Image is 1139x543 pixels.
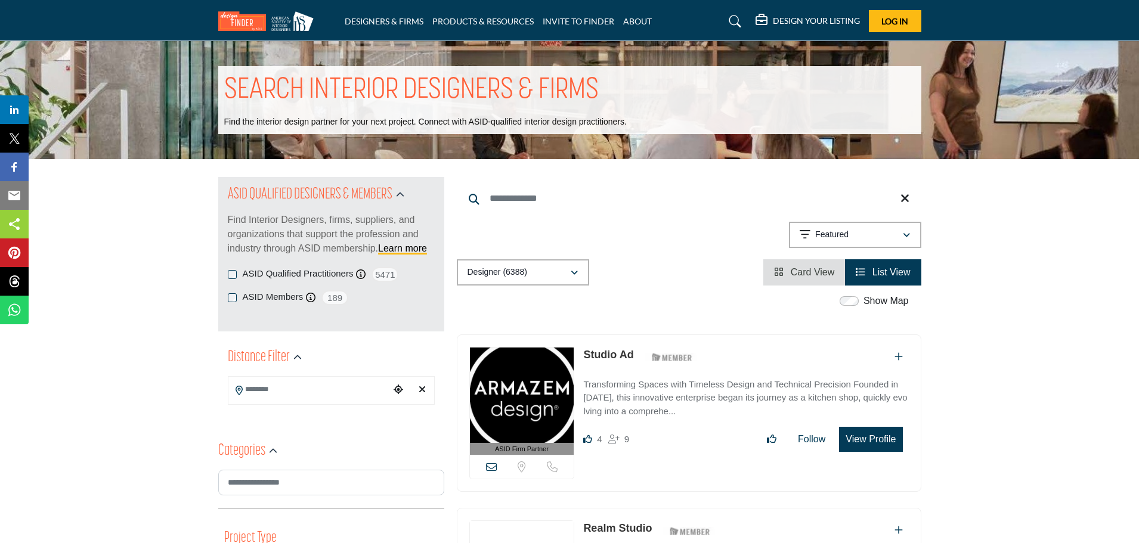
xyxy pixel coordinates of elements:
[583,520,652,536] p: Realm Studio
[624,434,629,444] span: 9
[432,16,534,26] a: PRODUCTS & RESOURCES
[218,11,320,31] img: Site Logo
[228,270,237,279] input: ASID Qualified Practitioners checkbox
[872,267,911,277] span: List View
[457,184,921,213] input: Search Keyword
[457,259,589,286] button: Designer (6388)
[583,522,652,534] a: Realm Studio
[228,378,389,401] input: Search Location
[583,435,592,443] i: Likes
[345,16,423,26] a: DESIGNERS & FIRMS
[224,116,627,128] p: Find the interior design partner for your next project. Connect with ASID-qualified interior desi...
[597,434,602,444] span: 4
[623,16,652,26] a: ABOUT
[470,347,574,455] a: ASID Firm Partner
[413,377,431,403] div: Clear search location
[815,229,849,241] p: Featured
[839,427,902,452] button: View Profile
[583,347,633,363] p: Studio Ad
[789,222,921,248] button: Featured
[495,444,549,454] span: ASID Firm Partner
[243,290,304,304] label: ASID Members
[756,14,860,29] div: DESIGN YOUR LISTING
[224,72,599,109] h1: SEARCH INTERIOR DESIGNERS & FIRMS
[881,16,908,26] span: Log In
[863,294,909,308] label: Show Map
[228,347,290,368] h2: Distance Filter
[717,12,749,31] a: Search
[583,349,633,361] a: Studio Ad
[845,259,921,286] li: List View
[663,523,717,538] img: ASID Members Badge Icon
[218,470,444,495] input: Search Category
[583,378,908,418] p: Transforming Spaces with Timeless Design and Technical Precision Founded in [DATE], this innovati...
[869,10,921,32] button: Log In
[790,427,833,451] button: Follow
[243,267,354,281] label: ASID Qualified Practitioners
[608,432,629,446] div: Followers
[378,243,427,253] a: Learn more
[228,213,435,256] p: Find Interior Designers, firms, suppliers, and organizations that support the profession and indu...
[228,293,237,302] input: ASID Members checkbox
[470,347,574,443] img: Studio Ad
[759,427,784,451] button: Like listing
[791,267,835,277] span: Card View
[773,15,860,26] h5: DESIGN YOUR LISTING
[583,371,908,418] a: Transforming Spaces with Timeless Design and Technical Precision Founded in [DATE], this innovati...
[645,350,699,365] img: ASID Members Badge Icon
[856,267,910,277] a: View List
[228,184,392,206] h2: ASID QUALIFIED DESIGNERS & MEMBERS
[389,377,407,403] div: Choose your current location
[895,352,903,362] a: Add To List
[468,266,527,278] p: Designer (6388)
[763,259,845,286] li: Card View
[218,440,265,462] h2: Categories
[372,267,398,282] span: 5471
[321,290,348,305] span: 189
[543,16,614,26] a: INVITE TO FINDER
[895,525,903,535] a: Add To List
[774,267,834,277] a: View Card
